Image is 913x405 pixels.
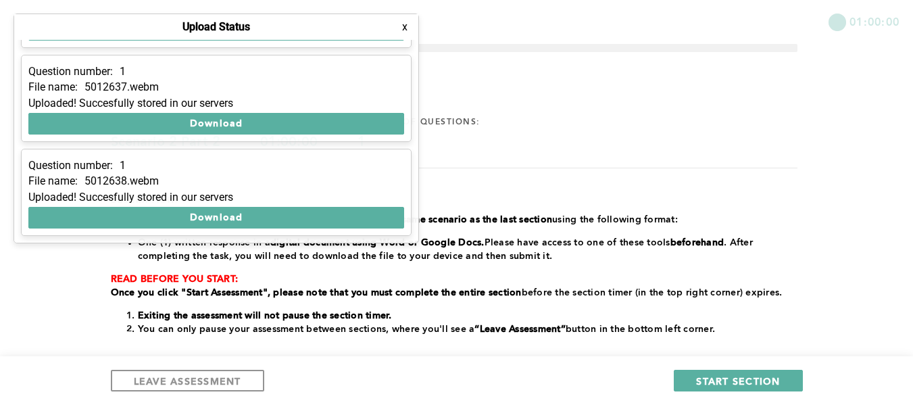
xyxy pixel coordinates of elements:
p: 5012637.webm [84,81,159,93]
span: START SECTION [696,375,780,387]
strong: Exiting the assessment will not pause the section timer. [138,311,392,320]
h4: Upload Status [182,21,250,33]
div: 1 [357,135,520,151]
div: Uploaded! Succesfully stored in our servers [28,97,404,110]
strong: beforehand [670,238,724,247]
span: LEAVE ASSESSMENT [134,375,241,387]
div: number of questions: [357,117,520,128]
li: One (1) written response in a Please have access to one of these tools . After completing the tas... [138,236,797,263]
strong: READ BEFORE YOU START: [111,275,239,284]
p: File name: [28,175,78,187]
div: Uploaded! Succesfully stored in our servers [28,191,404,204]
button: LEAVE ASSESSMENT [111,370,264,391]
button: START SECTION [674,370,802,391]
p: 5012638.webm [84,175,159,187]
li: You can only pause your assessment between sections, where you'll see a button in the bottom left... [138,323,797,336]
span: using the following format: [552,215,678,224]
button: Download [28,207,404,229]
strong: Once you click "Start Assessment", please note that you must complete the entire section [111,288,522,297]
p: Question number: [28,66,113,78]
p: before the section timer (in the top right corner) expires. [111,286,797,300]
span: 01:00:00 [849,14,899,29]
button: x [398,20,412,34]
button: Show Uploads [14,14,132,35]
strong: “Leave Assessment” [474,325,566,334]
p: Question number: [28,160,113,172]
p: File name: [28,81,78,93]
p: 1 [120,66,126,78]
p: 1 [120,160,126,172]
button: Download [28,113,404,135]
